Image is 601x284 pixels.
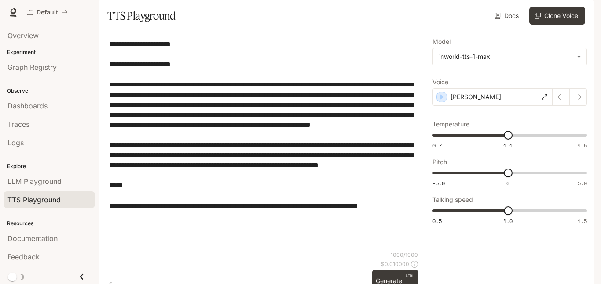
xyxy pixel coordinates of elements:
p: Talking speed [432,197,473,203]
p: 1000 / 1000 [391,251,418,259]
span: 0 [506,180,509,187]
div: inworld-tts-1-max [433,48,586,65]
p: $ 0.010000 [381,260,409,268]
span: 0.5 [432,217,442,225]
span: 0.7 [432,142,442,149]
p: [PERSON_NAME] [451,93,501,101]
div: inworld-tts-1-max [439,52,572,61]
h1: TTS Playground [107,7,176,25]
span: -5.0 [432,180,445,187]
span: 1.5 [578,142,587,149]
p: CTRL + [406,273,414,284]
p: Model [432,39,451,45]
p: Voice [432,79,448,85]
span: 5.0 [578,180,587,187]
button: Clone Voice [529,7,585,25]
p: Default [37,9,58,16]
button: All workspaces [23,4,72,21]
span: 1.5 [578,217,587,225]
p: Temperature [432,121,469,127]
span: 1.1 [503,142,513,149]
span: 1.0 [503,217,513,225]
a: Docs [493,7,522,25]
p: Pitch [432,159,447,165]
